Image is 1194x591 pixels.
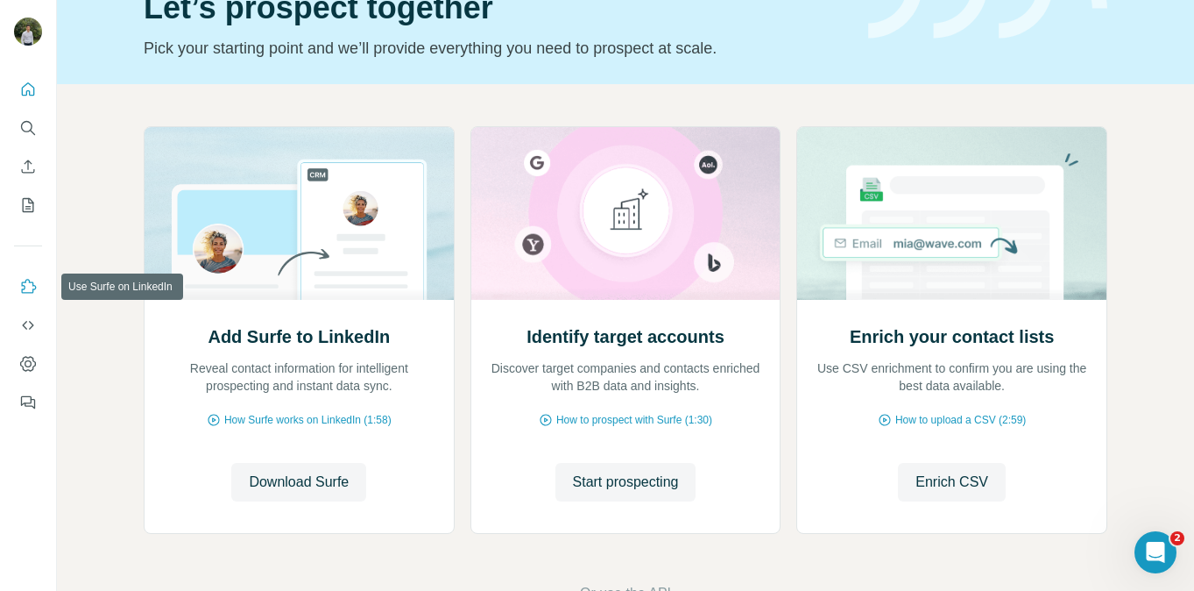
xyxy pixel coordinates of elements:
[14,18,42,46] img: Avatar
[898,463,1006,502] button: Enrich CSV
[144,127,455,300] img: Add Surfe to LinkedIn
[796,127,1107,300] img: Enrich your contact lists
[14,112,42,144] button: Search
[556,412,712,428] span: How to prospect with Surfe (1:30)
[14,348,42,380] button: Dashboard
[555,463,696,502] button: Start prospecting
[208,324,390,349] h2: Add Surfe to LinkedIn
[850,324,1054,349] h2: Enrich your contact lists
[14,271,42,303] button: Use Surfe on LinkedIn
[573,472,679,493] span: Start prospecting
[14,310,42,341] button: Use Surfe API
[1134,531,1176,573] iframe: Intercom live chat
[1170,531,1184,545] span: 2
[470,127,781,300] img: Identify target accounts
[224,412,392,428] span: How Surfe works on LinkedIn (1:58)
[144,36,847,61] p: Pick your starting point and we’ll provide everything you need to prospect at scale.
[249,472,349,493] span: Download Surfe
[14,189,42,221] button: My lists
[162,360,436,395] p: Reveal contact information for intelligent prospecting and instant data sync.
[815,360,1089,395] p: Use CSV enrichment to confirm you are using the best data available.
[14,74,42,105] button: Quick start
[14,151,42,182] button: Enrich CSV
[895,412,1026,428] span: How to upload a CSV (2:59)
[14,387,42,418] button: Feedback
[526,324,724,349] h2: Identify target accounts
[915,472,988,493] span: Enrich CSV
[231,463,366,502] button: Download Surfe
[489,360,763,395] p: Discover target companies and contacts enriched with B2B data and insights.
